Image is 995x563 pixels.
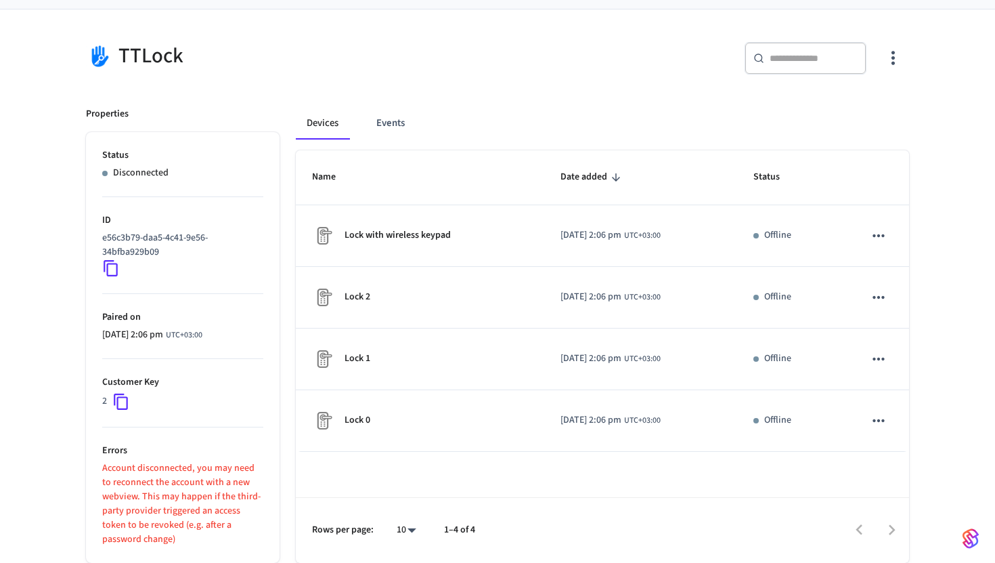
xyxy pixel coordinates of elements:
table: sticky table [296,150,909,452]
img: SeamLogoGradient.69752ec5.svg [963,528,979,549]
button: Devices [296,107,349,140]
p: Lock with wireless keypad [345,228,451,243]
p: Account disconnected, you may need to reconnect the account with a new webview. This may happen i... [102,461,263,547]
p: Customer Key [102,375,263,390]
p: Rows per page: [312,523,374,537]
div: TTLock [86,42,489,70]
p: Lock 1 [345,352,370,366]
span: Date added [560,167,625,188]
p: Errors [102,444,263,458]
span: UTC+03:00 [624,353,661,365]
span: [DATE] 2:06 pm [560,413,621,428]
div: connected account tabs [296,107,909,140]
p: Properties [86,107,129,121]
p: Offline [764,228,791,243]
p: Paired on [102,310,263,325]
div: Asia/Riyadh [560,413,661,428]
div: Asia/Riyadh [102,328,202,342]
span: UTC+03:00 [624,415,661,427]
span: [DATE] 2:06 pm [102,328,163,342]
span: Status [753,167,797,188]
p: Disconnected [113,166,169,180]
img: Placeholder Lock Image [312,287,334,308]
p: Status [102,148,263,163]
div: Asia/Riyadh [560,352,661,366]
p: Offline [764,413,791,428]
img: Placeholder Lock Image [312,348,334,370]
img: TTLock Logo, Square [86,42,113,70]
button: Events [366,107,416,140]
p: Offline [764,290,791,304]
p: Lock 2 [345,290,370,304]
span: Name [312,167,353,188]
span: UTC+03:00 [166,329,202,341]
span: UTC+03:00 [624,291,661,304]
div: Asia/Riyadh [560,290,661,304]
img: Placeholder Lock Image [312,225,334,247]
div: 10 [390,520,422,540]
span: UTC+03:00 [624,230,661,242]
p: Offline [764,352,791,366]
p: 2 [102,394,107,409]
p: ID [102,213,263,228]
p: Lock 0 [345,413,370,428]
span: [DATE] 2:06 pm [560,290,621,304]
div: Asia/Riyadh [560,228,661,243]
p: 1–4 of 4 [444,523,475,537]
span: [DATE] 2:06 pm [560,352,621,366]
p: e56c3b79-daa5-4c41-9e56-34bfba929b09 [102,231,258,259]
span: [DATE] 2:06 pm [560,228,621,243]
img: Placeholder Lock Image [312,410,334,432]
